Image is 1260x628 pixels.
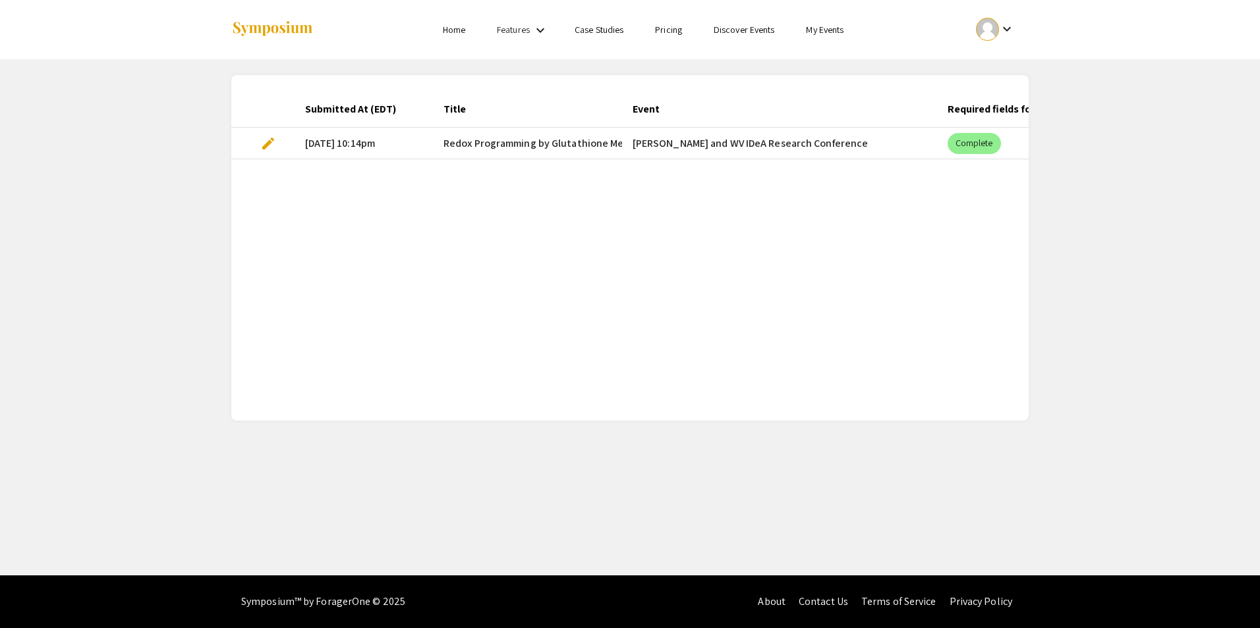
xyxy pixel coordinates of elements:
div: Required fields for the current stage completed? [948,101,1211,117]
span: edit [260,136,276,151]
img: Symposium by ForagerOne [231,20,314,38]
mat-chip: Complete [948,133,1001,154]
mat-cell: [DATE] 10:14pm [295,128,433,159]
button: Expand account dropdown [962,14,1029,44]
a: Features [497,24,530,36]
div: Title [444,101,466,117]
a: Discover Events [714,24,775,36]
div: Required fields for the current stage completed? [948,101,1199,117]
mat-icon: Expand account dropdown [999,21,1015,37]
a: Contact Us [799,594,848,608]
div: Event [633,101,660,117]
a: Pricing [655,24,682,36]
div: Submitted At (EDT) [305,101,408,117]
a: Terms of Service [861,594,936,608]
a: My Events [806,24,844,36]
a: Case Studies [575,24,623,36]
a: About [758,594,786,608]
div: Submitted At (EDT) [305,101,396,117]
iframe: Chat [10,569,56,618]
div: Title [444,101,478,117]
mat-icon: Expand Features list [532,22,548,38]
div: Symposium™ by ForagerOne © 2025 [241,575,405,628]
a: Home [443,24,465,36]
mat-cell: [PERSON_NAME] and WV IDeA Research Conference [622,128,937,159]
a: Privacy Policy [950,594,1012,608]
div: Event [633,101,672,117]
